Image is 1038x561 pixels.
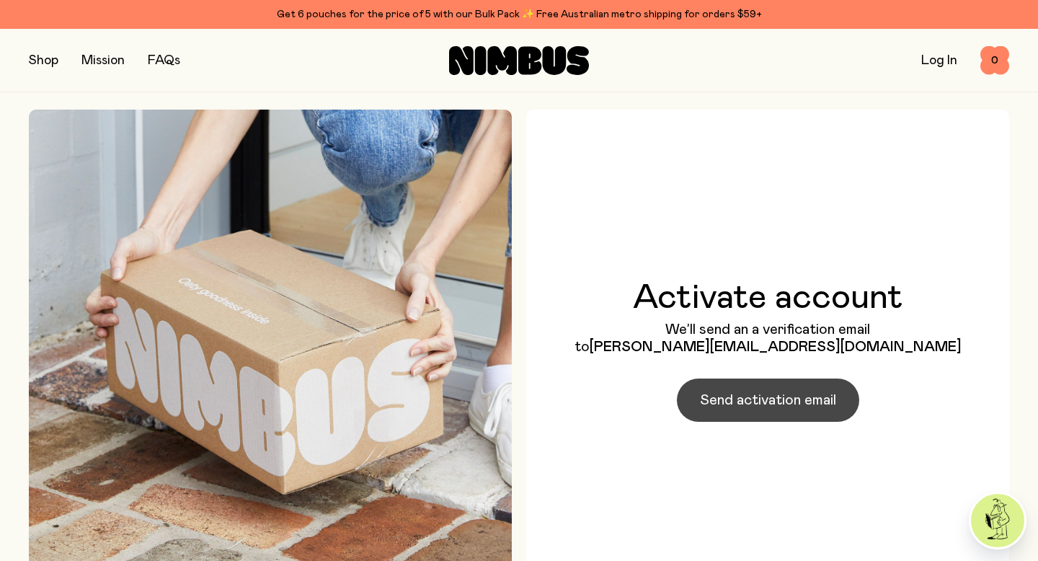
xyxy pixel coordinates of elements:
[29,6,1009,23] div: Get 6 pouches for the price of 5 with our Bulk Pack ✨ Free Australian metro shipping for orders $59+
[575,280,962,315] h1: Activate account
[590,340,962,354] strong: [PERSON_NAME][EMAIL_ADDRESS][DOMAIN_NAME]
[148,54,180,67] a: FAQs
[921,54,957,67] a: Log In
[575,321,962,355] p: We’ll send an a verification email to
[700,390,836,410] span: Send activation email
[971,494,1024,547] img: agent
[980,46,1009,75] button: 0
[81,54,125,67] a: Mission
[677,379,859,422] button: Send activation email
